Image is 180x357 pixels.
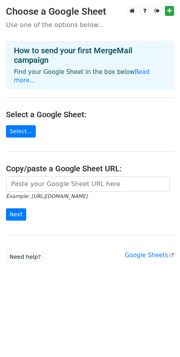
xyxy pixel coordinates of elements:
h3: Choose a Google Sheet [6,6,174,17]
input: Paste your Google Sheet URL here [6,177,170,192]
a: Select... [6,125,36,138]
h4: Copy/paste a Google Sheet URL: [6,164,174,173]
p: Use one of the options below... [6,21,174,29]
a: Need help? [6,251,45,263]
input: Next [6,208,26,221]
a: Read more... [14,68,150,84]
p: Find your Google Sheet in the box below [14,68,166,85]
a: Google Sheets [125,252,174,259]
small: Example: [URL][DOMAIN_NAME] [6,193,87,199]
h4: Select a Google Sheet: [6,110,174,119]
h4: How to send your first MergeMail campaign [14,46,166,65]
